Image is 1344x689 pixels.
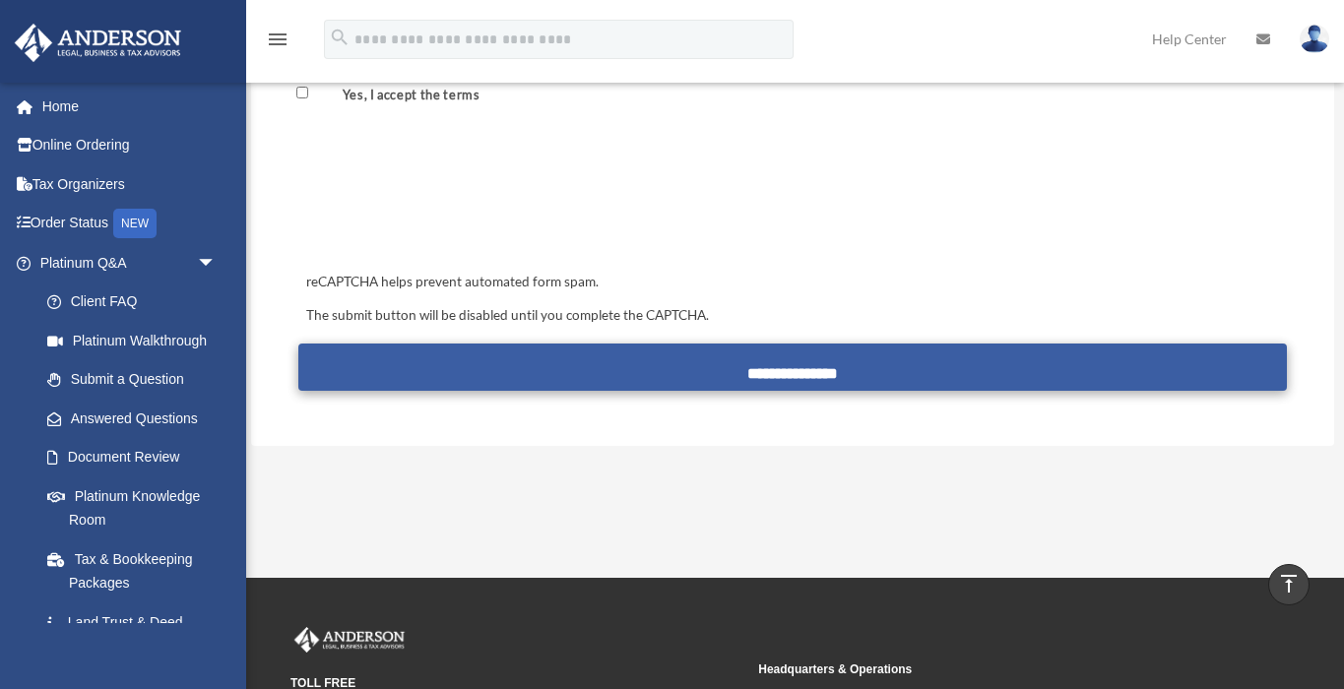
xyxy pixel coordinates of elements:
iframe: reCAPTCHA [300,155,600,231]
a: Platinum Q&Aarrow_drop_down [14,243,246,282]
div: NEW [113,209,157,238]
div: reCAPTCHA helps prevent automated form spam. [298,271,1287,294]
a: Answered Questions [28,399,246,438]
i: vertical_align_top [1277,572,1301,595]
a: vertical_align_top [1268,564,1310,605]
span: arrow_drop_down [197,243,236,283]
a: Online Ordering [14,126,246,165]
a: Tax & Bookkeeping Packages [28,539,246,602]
i: search [329,27,351,48]
div: The submit button will be disabled until you complete the CAPTCHA. [298,304,1287,328]
a: Platinum Knowledge Room [28,476,246,539]
label: Yes, I accept the terms [312,87,487,105]
img: Anderson Advisors Platinum Portal [290,627,409,653]
a: menu [266,34,289,51]
a: Tax Organizers [14,164,246,204]
img: User Pic [1300,25,1329,53]
a: Platinum Walkthrough [28,321,246,360]
a: Document Review [28,438,236,477]
a: Submit a Question [28,360,246,400]
a: Home [14,87,246,126]
img: Anderson Advisors Platinum Portal [9,24,187,62]
a: Order StatusNEW [14,204,246,244]
a: Client FAQ [28,282,246,322]
a: Land Trust & Deed Forum [28,602,246,665]
i: menu [266,28,289,51]
small: Headquarters & Operations [758,659,1212,680]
